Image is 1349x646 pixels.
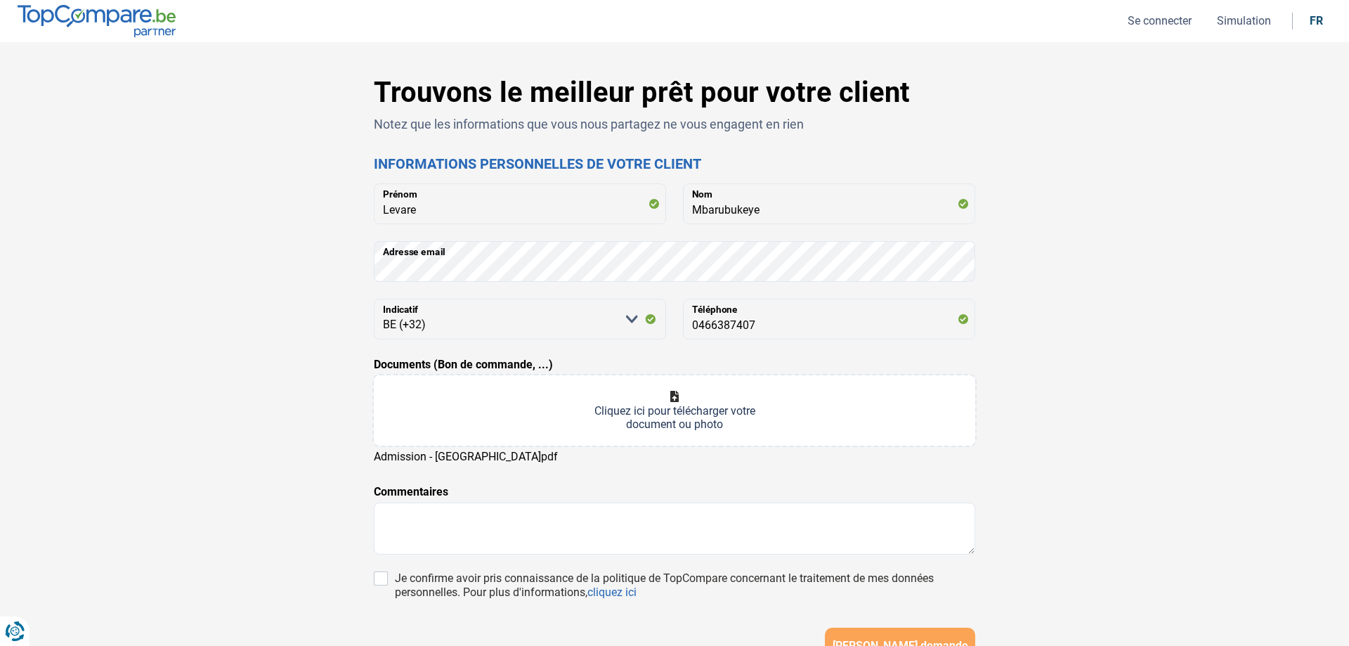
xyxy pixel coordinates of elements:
div: fr [1310,14,1323,27]
a: cliquez ici [587,586,637,599]
p: Notez que les informations que vous nous partagez ne vous engagent en rien [374,115,975,133]
label: Documents (Bon de commande, ...) [374,356,553,373]
div: Je confirme avoir pris connaissance de la politique de TopCompare concernant le traitement de mes... [395,571,975,600]
button: Simulation [1213,13,1275,28]
label: Commentaires [374,484,448,500]
input: 401020304 [683,299,975,340]
button: Se connecter [1123,13,1196,28]
img: TopCompare.be [18,5,176,37]
h2: Informations personnelles de votre client [374,155,975,172]
div: Admission - [GEOGRAPHIC_DATA]pdf [374,450,558,463]
h1: Trouvons le meilleur prêt pour votre client [374,76,975,110]
select: Indicatif [374,299,666,340]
